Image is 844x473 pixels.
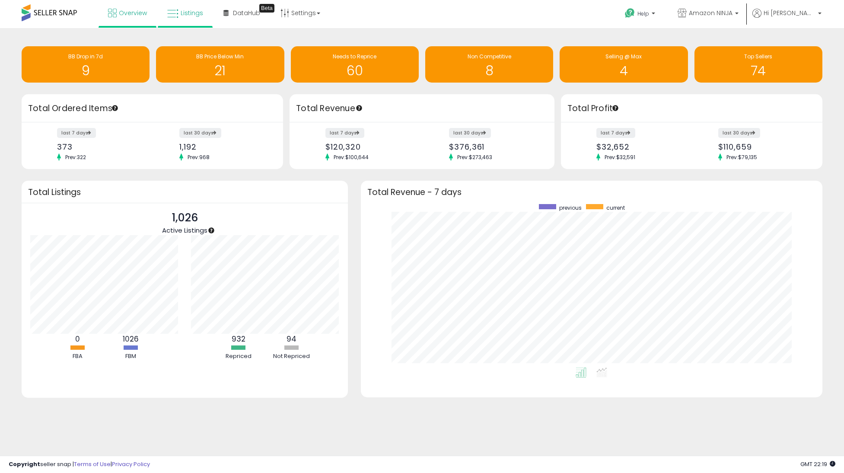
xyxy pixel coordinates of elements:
[624,8,635,19] i: Get Help
[718,142,807,151] div: $110,659
[689,9,733,17] span: Amazon NINJA
[162,210,207,226] p: 1,026
[596,142,685,151] div: $32,652
[61,153,90,161] span: Prev: 322
[119,9,147,17] span: Overview
[232,334,245,344] b: 932
[559,204,582,211] span: previous
[26,64,145,78] h1: 9
[259,4,274,13] div: Tooltip anchor
[75,334,80,344] b: 0
[123,334,139,344] b: 1026
[22,46,150,83] a: BB Drop in 7d 9
[156,46,284,83] a: BB Price Below Min 21
[564,64,683,78] h1: 4
[449,128,491,138] label: last 30 days
[111,104,119,112] div: Tooltip anchor
[179,142,268,151] div: 1,192
[605,53,642,60] span: Selling @ Max
[181,9,203,17] span: Listings
[183,153,214,161] span: Prev: 968
[162,226,207,235] span: Active Listings
[266,352,318,361] div: Not Repriced
[105,352,157,361] div: FBM
[612,104,619,112] div: Tooltip anchor
[207,227,215,234] div: Tooltip anchor
[52,352,104,361] div: FBA
[68,53,103,60] span: BB Drop in 7d
[57,142,146,151] div: 373
[233,9,260,17] span: DataHub
[367,189,816,195] h3: Total Revenue - 7 days
[567,102,816,115] h3: Total Profit
[449,142,539,151] div: $376,361
[425,46,553,83] a: Non Competitive 8
[287,334,296,344] b: 94
[57,128,96,138] label: last 7 days
[28,189,341,195] h3: Total Listings
[744,53,772,60] span: Top Sellers
[325,128,364,138] label: last 7 days
[291,46,419,83] a: Needs to Reprice 60
[325,142,416,151] div: $120,320
[637,10,649,17] span: Help
[430,64,549,78] h1: 8
[606,204,625,211] span: current
[600,153,640,161] span: Prev: $32,591
[596,128,635,138] label: last 7 days
[295,64,414,78] h1: 60
[329,153,373,161] span: Prev: $100,644
[355,104,363,112] div: Tooltip anchor
[28,102,277,115] h3: Total Ordered Items
[764,9,815,17] span: Hi [PERSON_NAME]
[718,128,760,138] label: last 30 days
[453,153,497,161] span: Prev: $273,463
[333,53,376,60] span: Needs to Reprice
[560,46,688,83] a: Selling @ Max 4
[213,352,264,361] div: Repriced
[179,128,221,138] label: last 30 days
[296,102,548,115] h3: Total Revenue
[699,64,818,78] h1: 74
[694,46,822,83] a: Top Sellers 74
[160,64,280,78] h1: 21
[752,9,822,28] a: Hi [PERSON_NAME]
[618,1,664,28] a: Help
[468,53,511,60] span: Non Competitive
[722,153,761,161] span: Prev: $79,135
[196,53,244,60] span: BB Price Below Min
